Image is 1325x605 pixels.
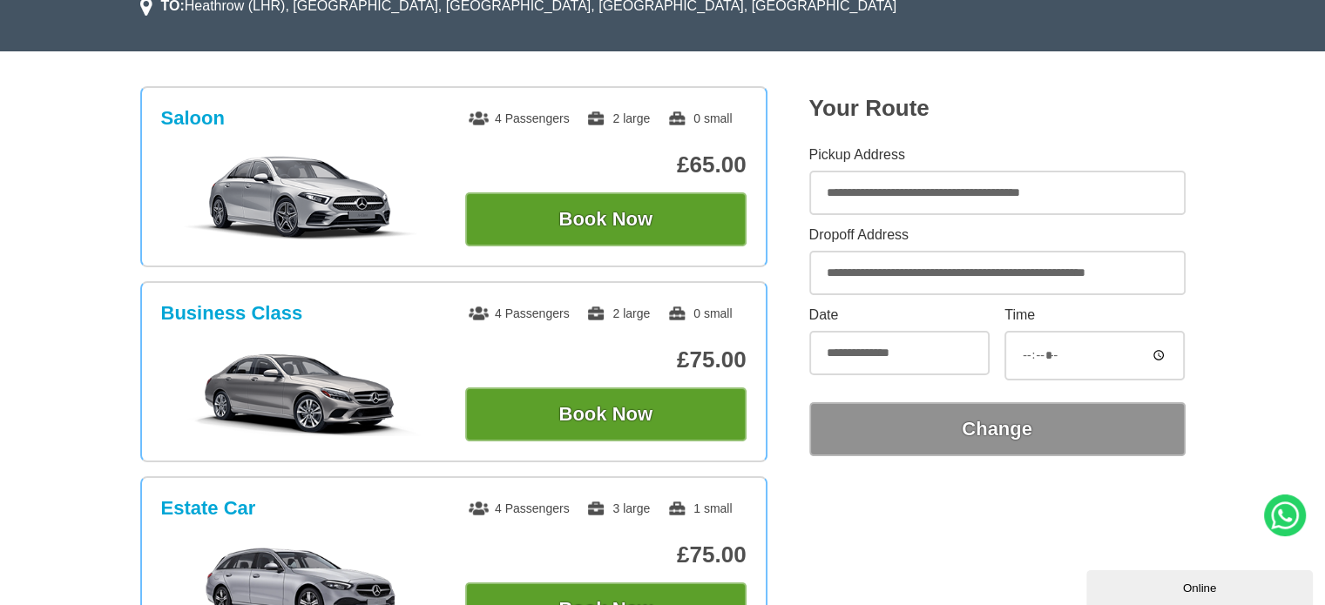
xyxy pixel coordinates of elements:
[586,306,650,320] span: 2 large
[161,302,303,325] h3: Business Class
[586,111,650,125] span: 2 large
[809,402,1186,456] button: Change
[1086,567,1316,605] iframe: chat widget
[465,151,747,178] p: £65.00
[469,306,570,320] span: 4 Passengers
[161,107,225,130] h3: Saloon
[667,306,732,320] span: 0 small
[170,349,432,436] img: Business Class
[809,95,1186,122] h2: Your Route
[1004,308,1185,322] label: Time
[809,228,1186,242] label: Dropoff Address
[469,501,570,515] span: 4 Passengers
[586,501,650,515] span: 3 large
[465,192,747,246] button: Book Now
[465,387,747,441] button: Book Now
[465,346,747,373] p: £75.00
[809,148,1186,162] label: Pickup Address
[161,497,256,520] h3: Estate Car
[469,111,570,125] span: 4 Passengers
[667,111,732,125] span: 0 small
[170,154,432,241] img: Saloon
[465,541,747,568] p: £75.00
[809,308,990,322] label: Date
[667,501,732,515] span: 1 small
